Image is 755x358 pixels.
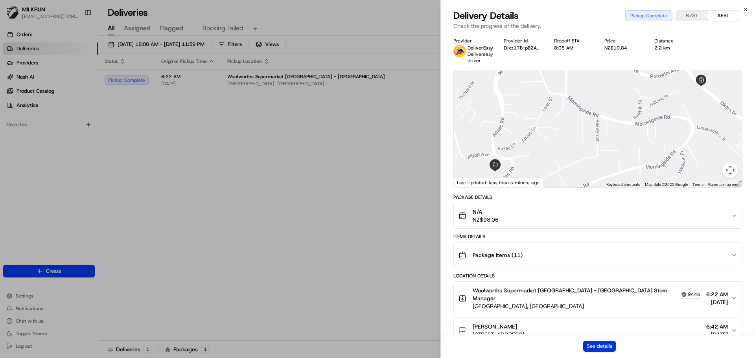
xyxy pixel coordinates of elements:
[554,45,592,51] div: 8:05 AM
[453,45,466,57] img: delivereasy_logo.png
[504,45,541,51] button: DJxz17B-pB2ACs4_fL4PlA
[454,242,742,268] button: Package Items (11)
[453,273,742,279] div: Location Details
[456,177,482,187] a: Open this area in Google Maps (opens a new window)
[473,216,499,224] span: NZ$98.06
[604,38,642,44] div: Price
[454,282,742,315] button: Woolworths Supermarket [GEOGRAPHIC_DATA] - [GEOGRAPHIC_DATA] Store Manager9446[GEOGRAPHIC_DATA], ...
[706,290,728,298] span: 6:22 AM
[706,323,728,330] span: 6:42 AM
[468,45,493,51] span: DeliverEasy
[473,302,703,310] span: [GEOGRAPHIC_DATA], [GEOGRAPHIC_DATA]
[468,51,493,64] span: Delivereasy driver
[707,11,739,21] button: AEST
[473,251,523,259] span: Package Items ( 11 )
[604,45,642,51] div: NZ$10.84
[454,318,742,343] button: [PERSON_NAME][STREET_ADDRESS]6:42 AM[DATE]
[706,298,728,306] span: [DATE]
[606,182,640,187] button: Keyboard shortcuts
[654,45,692,51] div: 2.2 km
[453,233,742,240] div: Items Details
[654,38,692,44] div: Distance
[456,177,482,187] img: Google
[583,341,616,352] button: See details
[473,208,499,216] span: N/A
[453,22,742,30] p: Check the progress of the delivery.
[688,291,700,297] span: 9446
[676,11,707,21] button: NZST
[454,203,742,228] button: N/ANZ$98.06
[554,38,592,44] div: Dropoff ETA
[473,286,677,302] span: Woolworths Supermarket [GEOGRAPHIC_DATA] - [GEOGRAPHIC_DATA] Store Manager
[645,182,688,187] span: Map data ©2025 Google
[453,9,519,22] span: Delivery Details
[454,178,543,187] div: Last Updated: less than a minute ago
[722,162,738,178] button: Map camera controls
[473,323,517,330] span: [PERSON_NAME]
[692,182,703,187] a: Terms (opens in new tab)
[708,182,740,187] a: Report a map error
[504,38,541,44] div: Provider Id
[453,194,742,200] div: Package Details
[706,330,728,338] span: [DATE]
[453,38,491,44] div: Provider
[473,330,524,338] span: [STREET_ADDRESS]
